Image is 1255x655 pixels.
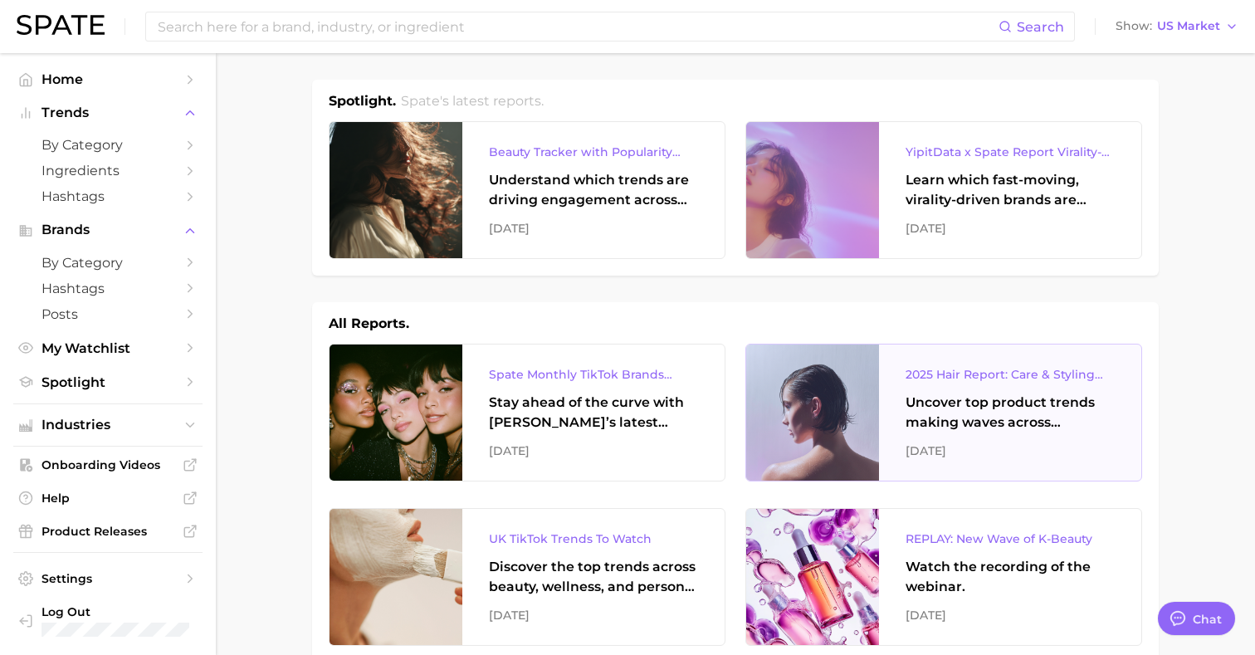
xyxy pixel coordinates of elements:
a: Settings [13,566,203,591]
div: YipitData x Spate Report Virality-Driven Brands Are Taking a Slice of the Beauty Pie [906,142,1115,162]
a: Posts [13,301,203,327]
a: by Category [13,250,203,276]
span: Search [1017,19,1064,35]
div: Learn which fast-moving, virality-driven brands are leading the pack, the risks of viral growth, ... [906,170,1115,210]
a: UK TikTok Trends To WatchDiscover the top trends across beauty, wellness, and personal care on Ti... [329,508,725,646]
div: Stay ahead of the curve with [PERSON_NAME]’s latest monthly tracker, spotlighting the fastest-gro... [489,393,698,433]
span: Product Releases [42,524,174,539]
span: My Watchlist [42,340,174,356]
span: Trends [42,105,174,120]
img: SPATE [17,15,105,35]
span: Ingredients [42,163,174,178]
span: Log Out [42,604,210,619]
span: Settings [42,571,174,586]
a: Spate Monthly TikTok Brands TrackerStay ahead of the curve with [PERSON_NAME]’s latest monthly tr... [329,344,725,481]
div: UK TikTok Trends To Watch [489,529,698,549]
div: [DATE] [489,218,698,238]
div: [DATE] [906,441,1115,461]
input: Search here for a brand, industry, or ingredient [156,12,999,41]
a: 2025 Hair Report: Care & Styling ProductsUncover top product trends making waves across platforms... [745,344,1142,481]
span: Hashtags [42,188,174,204]
a: Onboarding Videos [13,452,203,477]
div: [DATE] [906,218,1115,238]
a: by Category [13,132,203,158]
span: Spotlight [42,374,174,390]
div: Understand which trends are driving engagement across platforms in the skin, hair, makeup, and fr... [489,170,698,210]
div: Spate Monthly TikTok Brands Tracker [489,364,698,384]
a: Log out. Currently logged in with e-mail sophiah@beekman1802.com. [13,599,203,642]
div: 2025 Hair Report: Care & Styling Products [906,364,1115,384]
span: Home [42,71,174,87]
span: Show [1116,22,1152,31]
h1: Spotlight. [329,91,396,111]
span: Posts [42,306,174,322]
button: ShowUS Market [1111,16,1243,37]
span: Onboarding Videos [42,457,174,472]
a: YipitData x Spate Report Virality-Driven Brands Are Taking a Slice of the Beauty PieLearn which f... [745,121,1142,259]
a: Home [13,66,203,92]
span: by Category [42,255,174,271]
a: Product Releases [13,519,203,544]
div: [DATE] [489,441,698,461]
button: Trends [13,100,203,125]
a: My Watchlist [13,335,203,361]
a: Ingredients [13,158,203,183]
span: Brands [42,222,174,237]
div: Beauty Tracker with Popularity Index [489,142,698,162]
div: [DATE] [906,605,1115,625]
div: REPLAY: New Wave of K-Beauty [906,529,1115,549]
div: Uncover top product trends making waves across platforms — along with key insights into benefits,... [906,393,1115,433]
span: Industries [42,418,174,433]
a: Beauty Tracker with Popularity IndexUnderstand which trends are driving engagement across platfor... [329,121,725,259]
a: Help [13,486,203,511]
div: [DATE] [489,605,698,625]
span: US Market [1157,22,1220,31]
span: by Category [42,137,174,153]
a: Spotlight [13,369,203,395]
a: Hashtags [13,183,203,209]
div: Watch the recording of the webinar. [906,557,1115,597]
button: Brands [13,218,203,242]
h1: All Reports. [329,314,409,334]
span: Help [42,491,174,506]
button: Industries [13,413,203,437]
a: REPLAY: New Wave of K-BeautyWatch the recording of the webinar.[DATE] [745,508,1142,646]
div: Discover the top trends across beauty, wellness, and personal care on TikTok [GEOGRAPHIC_DATA]. [489,557,698,597]
span: Hashtags [42,281,174,296]
a: Hashtags [13,276,203,301]
h2: Spate's latest reports. [401,91,544,111]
